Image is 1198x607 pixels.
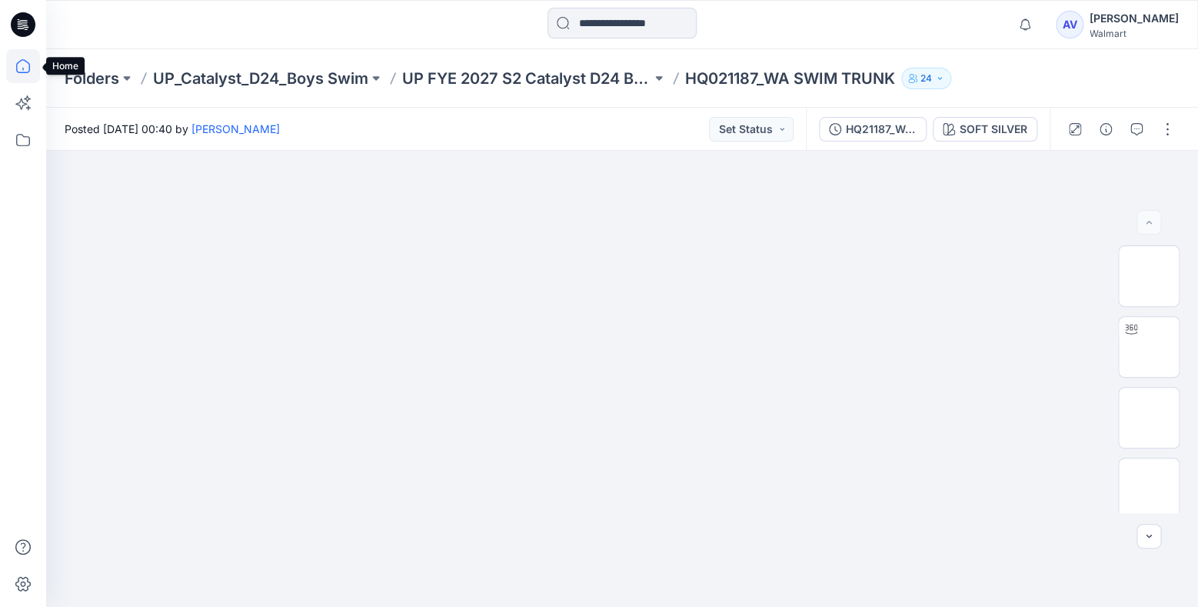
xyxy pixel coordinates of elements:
[1093,117,1118,142] button: Details
[920,70,932,87] p: 24
[153,68,368,89] a: UP_Catalyst_D24_Boys Swim
[191,122,280,135] a: [PERSON_NAME]
[1056,11,1083,38] div: AV
[901,68,951,89] button: 24
[933,117,1037,142] button: SOFT SILVER
[685,68,895,89] p: HQ021187_WA SWIM TRUNK
[65,68,119,89] a: Folders
[1090,28,1179,39] div: Walmart
[819,117,927,142] button: HQ21187_WA SWIM TRUNK
[846,121,917,138] div: HQ21187_WA SWIM TRUNK
[960,121,1027,138] div: SOFT SILVER
[65,121,280,137] span: Posted [DATE] 00:40 by
[1090,9,1179,28] div: [PERSON_NAME]
[402,68,651,89] a: UP FYE 2027 S2 Catalyst D24 Boys Swim Styles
